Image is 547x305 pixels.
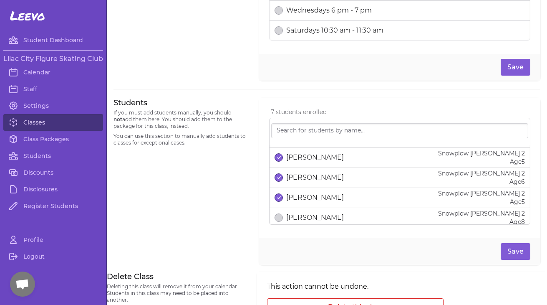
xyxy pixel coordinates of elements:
[267,282,444,292] p: This action cannot be undone.
[438,169,525,178] p: Snowplow [PERSON_NAME] 2
[3,231,103,248] a: Profile
[3,131,103,147] a: Class Packages
[3,164,103,181] a: Discounts
[501,59,530,76] button: Save
[3,114,103,131] a: Classes
[286,193,344,203] p: [PERSON_NAME]
[275,173,283,182] button: select date
[438,158,525,166] p: Age 5
[286,152,344,163] p: [PERSON_NAME]
[3,54,103,64] h3: Lilac City Figure Skating Club
[3,81,103,97] a: Staff
[113,133,249,146] p: You can use this section to manually add students to classes for exceptional cases.
[275,153,283,162] button: select date
[286,25,383,36] p: Saturdays 10:30 am - 11:30 am
[3,64,103,81] a: Calendar
[438,218,525,226] p: Age 8
[438,189,525,198] p: Snowplow [PERSON_NAME] 2
[113,109,249,130] p: If you must add students manually, you should add them here. You should add them to the package f...
[3,147,103,164] a: Students
[3,32,103,48] a: Student Dashboard
[275,193,283,202] button: select date
[107,272,247,282] h3: Delete Class
[438,198,525,206] p: Age 5
[3,198,103,214] a: Register Students
[286,213,344,223] p: [PERSON_NAME]
[501,243,530,260] button: Save
[271,108,530,116] p: 7 students enrolled
[275,213,283,222] button: select date
[275,6,283,15] button: select date
[3,97,103,114] a: Settings
[107,283,247,303] p: Deleting this class will remove it from your calendar. Students in this class may need to be plac...
[286,5,372,15] p: Wednesdays 6 pm - 7 pm
[275,26,283,35] button: select date
[271,123,528,138] input: Search for students by name...
[3,248,103,265] a: Logout
[3,181,103,198] a: Disclosures
[10,272,35,297] div: Open chat
[113,116,122,122] span: not
[10,8,45,23] span: Leevo
[286,173,344,183] p: [PERSON_NAME]
[438,209,525,218] p: Snowplow [PERSON_NAME] 2
[438,149,525,158] p: Snowplow [PERSON_NAME] 2
[438,178,525,186] p: Age 6
[113,98,249,108] h3: Students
